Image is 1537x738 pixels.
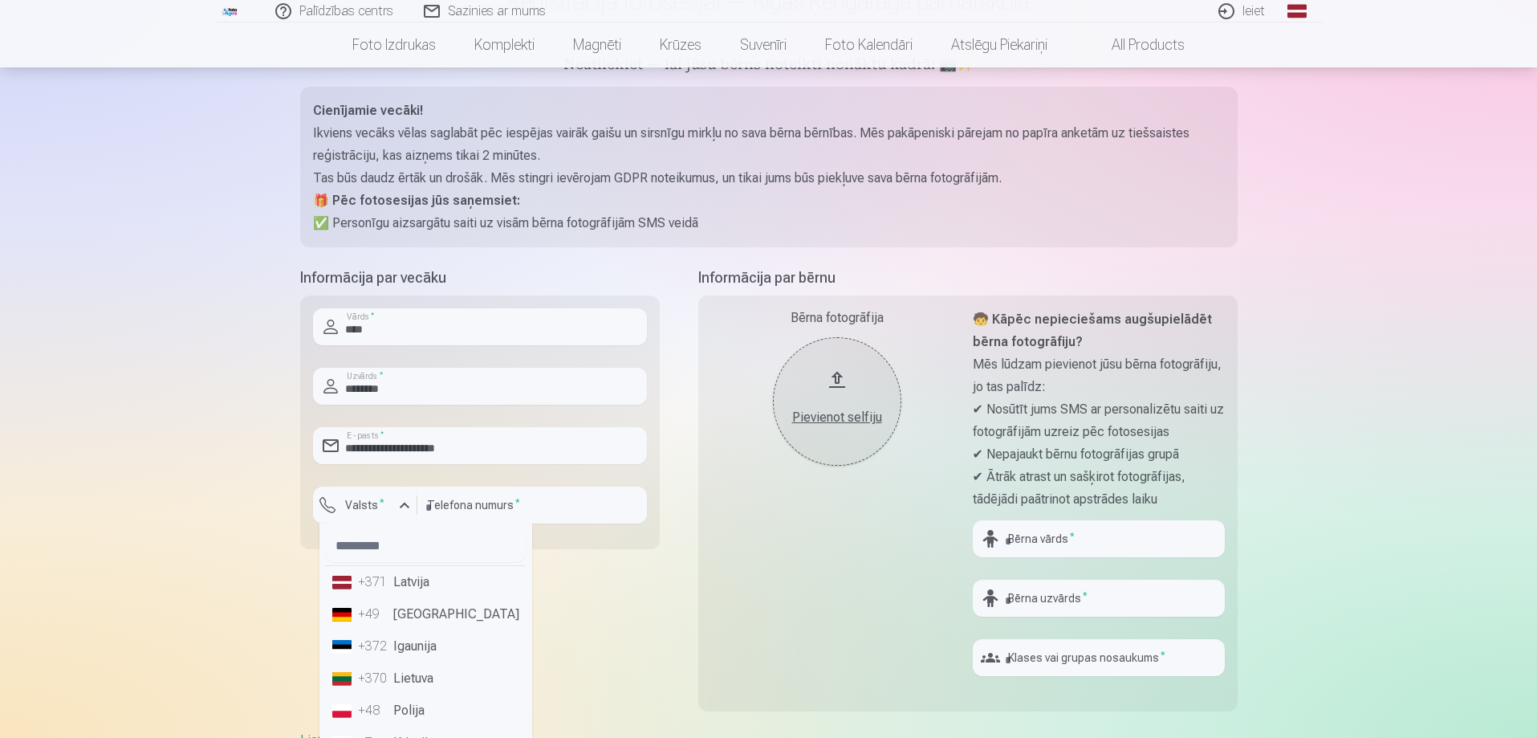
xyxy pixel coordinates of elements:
[339,497,391,513] label: Valsts
[932,22,1067,67] a: Atslēgu piekariņi
[358,701,390,720] div: +48
[973,353,1225,398] p: Mēs lūdzam pievienot jūsu bērna fotogrāfiju, jo tas palīdz:
[554,22,640,67] a: Magnēti
[358,605,390,624] div: +49
[222,6,239,16] img: /fa1
[358,573,390,592] div: +371
[313,103,423,118] strong: Cienījamie vecāki!
[773,337,901,466] button: Pievienot selfiju
[326,630,526,663] li: Igaunija
[313,193,520,208] strong: 🎁 Pēc fotosesijas jūs saņemsiet:
[333,22,455,67] a: Foto izdrukas
[313,122,1225,167] p: Ikviens vecāks vēlas saglabāt pēc iespējas vairāk gaišu un sirsnīgu mirkļu no sava bērna bērnības...
[313,212,1225,234] p: ✅ Personīgu aizsargātu saiti uz visām bērna fotogrāfijām SMS veidā
[789,408,885,427] div: Pievienot selfiju
[973,466,1225,511] p: ✔ Ātrāk atrast un sašķirot fotogrāfijas, tādējādi paātrinot apstrādes laiku
[711,308,963,328] div: Bērna fotogrāfija
[326,695,526,727] li: Polija
[326,566,526,598] li: Latvija
[313,167,1225,190] p: Tas būs daudz ērtāk un drošāk. Mēs stingri ievērojam GDPR noteikumus, un tikai jums būs piekļuve ...
[640,22,721,67] a: Krūzes
[313,487,417,524] button: Valsts*
[973,443,1225,466] p: ✔ Nepajaukt bērnu fotogrāfijas grupā
[973,398,1225,443] p: ✔ Nosūtīt jums SMS ar personalizētu saiti uz fotogrāfijām uzreiz pēc fotosesijas
[358,637,390,656] div: +372
[455,22,554,67] a: Komplekti
[806,22,932,67] a: Foto kalendāri
[1067,22,1204,67] a: All products
[698,267,1238,289] h5: Informācija par bērnu
[973,312,1212,349] strong: 🧒 Kāpēc nepieciešams augšupielādēt bērna fotogrāfiju?
[721,22,806,67] a: Suvenīri
[358,669,390,688] div: +370
[300,267,660,289] h5: Informācija par vecāku
[326,663,526,695] li: Lietuva
[326,598,526,630] li: [GEOGRAPHIC_DATA]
